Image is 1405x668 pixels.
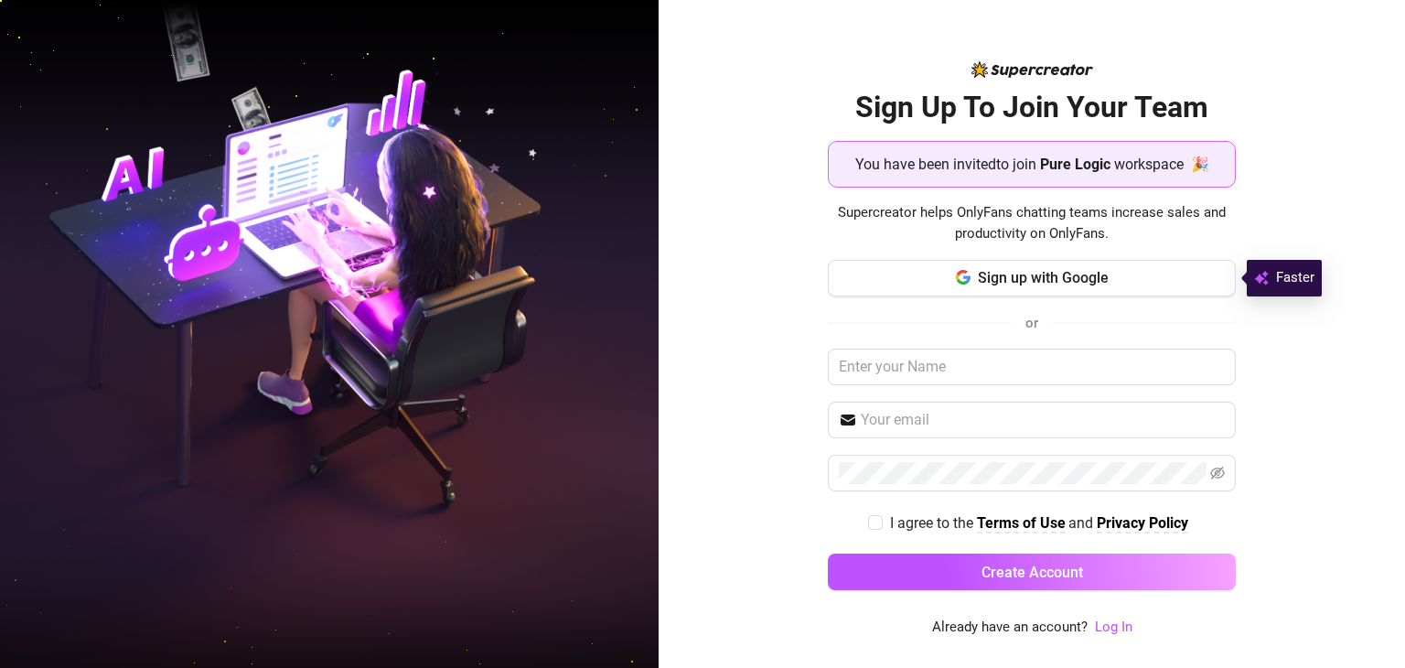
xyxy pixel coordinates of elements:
[977,514,1066,532] strong: Terms of Use
[1254,267,1269,289] img: svg%3e
[971,61,1093,78] img: logo-BBDzfeDw.svg
[1210,466,1225,480] span: eye-invisible
[890,514,977,532] span: I agree to the
[828,202,1236,245] span: Supercreator helps OnlyFans chatting teams increase sales and productivity on OnlyFans.
[932,617,1088,639] span: Already have an account?
[1276,267,1314,289] span: Faster
[855,153,1036,176] span: You have been invited to join
[1095,619,1132,635] a: Log In
[1025,315,1038,331] span: or
[1068,514,1097,532] span: and
[828,349,1236,385] input: Enter your Name
[1114,153,1209,176] span: workspace 🎉
[1040,156,1110,173] strong: Pure Logic
[861,409,1225,431] input: Your email
[978,269,1109,286] span: Sign up with Google
[828,554,1236,590] button: Create Account
[1095,617,1132,639] a: Log In
[1097,514,1188,533] a: Privacy Policy
[981,564,1083,581] span: Create Account
[828,89,1236,126] h2: Sign Up To Join Your Team
[1097,514,1188,532] strong: Privacy Policy
[977,514,1066,533] a: Terms of Use
[828,260,1236,296] button: Sign up with Google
